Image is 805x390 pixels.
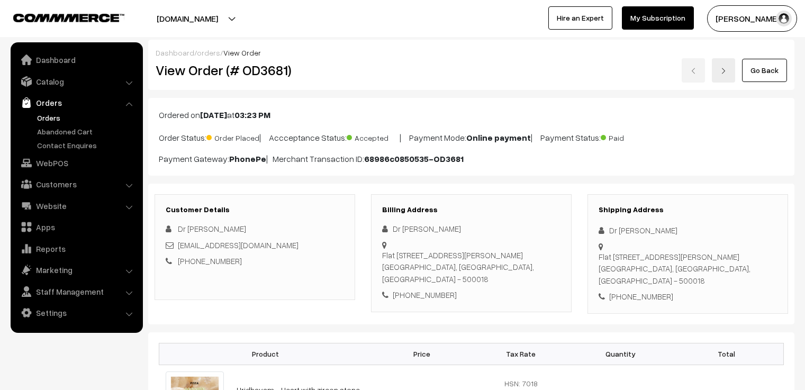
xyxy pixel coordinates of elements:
img: right-arrow.png [720,68,727,74]
a: Website [13,196,139,215]
th: Total [670,343,784,365]
a: Reports [13,239,139,258]
h3: Customer Details [166,205,344,214]
a: Hire an Expert [548,6,612,30]
a: Customers [13,175,139,194]
span: Dr [PERSON_NAME] [178,224,246,233]
b: 03:23 PM [234,110,270,120]
div: / / [156,47,787,58]
span: View Order [223,48,261,57]
a: Apps [13,217,139,237]
a: Dashboard [13,50,139,69]
a: Settings [13,303,139,322]
b: [DATE] [200,110,227,120]
img: user [776,11,792,26]
a: Catalog [13,72,139,91]
img: COMMMERCE [13,14,124,22]
h2: View Order (# OD3681) [156,62,356,78]
a: orders [197,48,220,57]
th: Price [372,343,472,365]
div: Dr [PERSON_NAME] [382,223,560,235]
a: Orders [13,93,139,112]
a: Abandoned Cart [34,126,139,137]
button: [DOMAIN_NAME] [120,5,255,32]
div: [PHONE_NUMBER] [382,289,560,301]
b: 68986c0850535-OD3681 [364,153,464,164]
a: [EMAIL_ADDRESS][DOMAIN_NAME] [178,240,299,250]
a: Dashboard [156,48,194,57]
a: [PHONE_NUMBER] [178,256,242,266]
h3: Billing Address [382,205,560,214]
a: Marketing [13,260,139,279]
p: Ordered on at [159,108,784,121]
a: My Subscription [622,6,694,30]
b: Online payment [466,132,531,143]
button: [PERSON_NAME] C [707,5,797,32]
b: PhonePe [229,153,266,164]
span: Order Placed [206,130,259,143]
a: Staff Management [13,282,139,301]
th: Quantity [571,343,670,365]
a: Orders [34,112,139,123]
span: Accepted [347,130,400,143]
span: Paid [601,130,654,143]
div: Flat [STREET_ADDRESS][PERSON_NAME] [GEOGRAPHIC_DATA], [GEOGRAPHIC_DATA], [GEOGRAPHIC_DATA] - 500018 [382,249,560,285]
div: Dr [PERSON_NAME] [599,224,777,237]
div: [PHONE_NUMBER] [599,291,777,303]
th: Product [159,343,372,365]
p: Payment Gateway: | Merchant Transaction ID: [159,152,784,165]
th: Tax Rate [471,343,571,365]
div: Flat [STREET_ADDRESS][PERSON_NAME] [GEOGRAPHIC_DATA], [GEOGRAPHIC_DATA], [GEOGRAPHIC_DATA] - 500018 [599,251,777,287]
h3: Shipping Address [599,205,777,214]
a: Go Back [742,59,787,82]
a: WebPOS [13,153,139,173]
a: Contact Enquires [34,140,139,151]
a: COMMMERCE [13,11,106,23]
p: Order Status: | Accceptance Status: | Payment Mode: | Payment Status: [159,130,784,144]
